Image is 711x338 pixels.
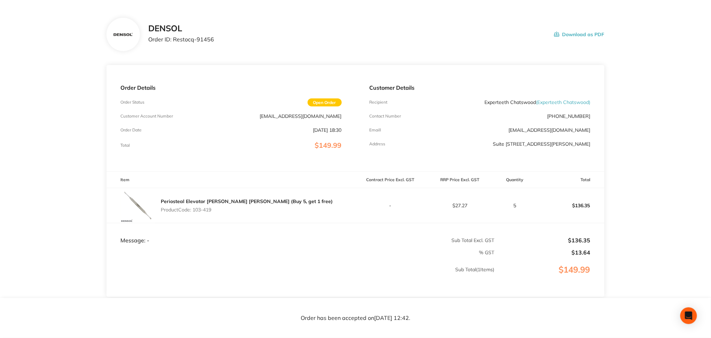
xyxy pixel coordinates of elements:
[495,237,591,243] p: $136.35
[120,114,173,119] p: Customer Account Number
[370,84,591,91] p: Customer Details
[356,238,495,243] p: Sub Total Excl. GST
[425,172,495,188] th: RRP Price Excl. GST
[301,315,410,321] p: Order has been accepted on [DATE] 12:42 .
[536,99,591,105] span: ( Experteeth Chatswood )
[535,172,604,188] th: Total
[308,98,342,106] span: Open Order
[356,203,425,208] p: -
[107,267,494,286] p: Sub Total ( 1 Items)
[495,203,534,208] p: 5
[370,142,386,146] p: Address
[148,24,214,33] h2: DENSOL
[356,172,425,188] th: Contract Price Excl. GST
[313,127,342,133] p: [DATE] 18:30
[370,128,381,132] p: Emaill
[535,197,604,214] p: $136.35
[106,172,355,188] th: Item
[547,113,591,119] p: [PHONE_NUMBER]
[426,203,495,208] p: $27.27
[120,100,144,105] p: Order Status
[370,114,401,119] p: Contact Number
[161,207,333,212] p: Product Code: 103-419
[120,143,130,148] p: Total
[495,172,535,188] th: Quantity
[120,128,142,132] p: Order Date
[161,198,333,204] a: Periosteal Elevator [PERSON_NAME] [PERSON_NAME] (Buy 5, get 1 free)
[120,84,341,91] p: Order Details
[493,141,591,147] p: Suite [STREET_ADDRESS][PERSON_NAME]
[370,100,388,105] p: Recipient
[315,141,342,150] span: $149.99
[260,113,342,119] p: [EMAIL_ADDRESS][DOMAIN_NAME]
[509,127,591,133] a: [EMAIL_ADDRESS][DOMAIN_NAME]
[554,24,605,45] button: Download as PDF
[106,223,355,244] td: Message: -
[680,307,697,324] div: Open Intercom Messenger
[148,36,214,42] p: Order ID: Restocq- 91456
[120,188,155,223] img: dnBwaDZjbw
[485,99,591,105] p: Experteeth Chatswood
[107,250,494,255] p: % GST
[495,265,604,289] p: $149.99
[495,249,591,256] p: $13.64
[112,23,135,46] img: Y2p0bmswZQ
